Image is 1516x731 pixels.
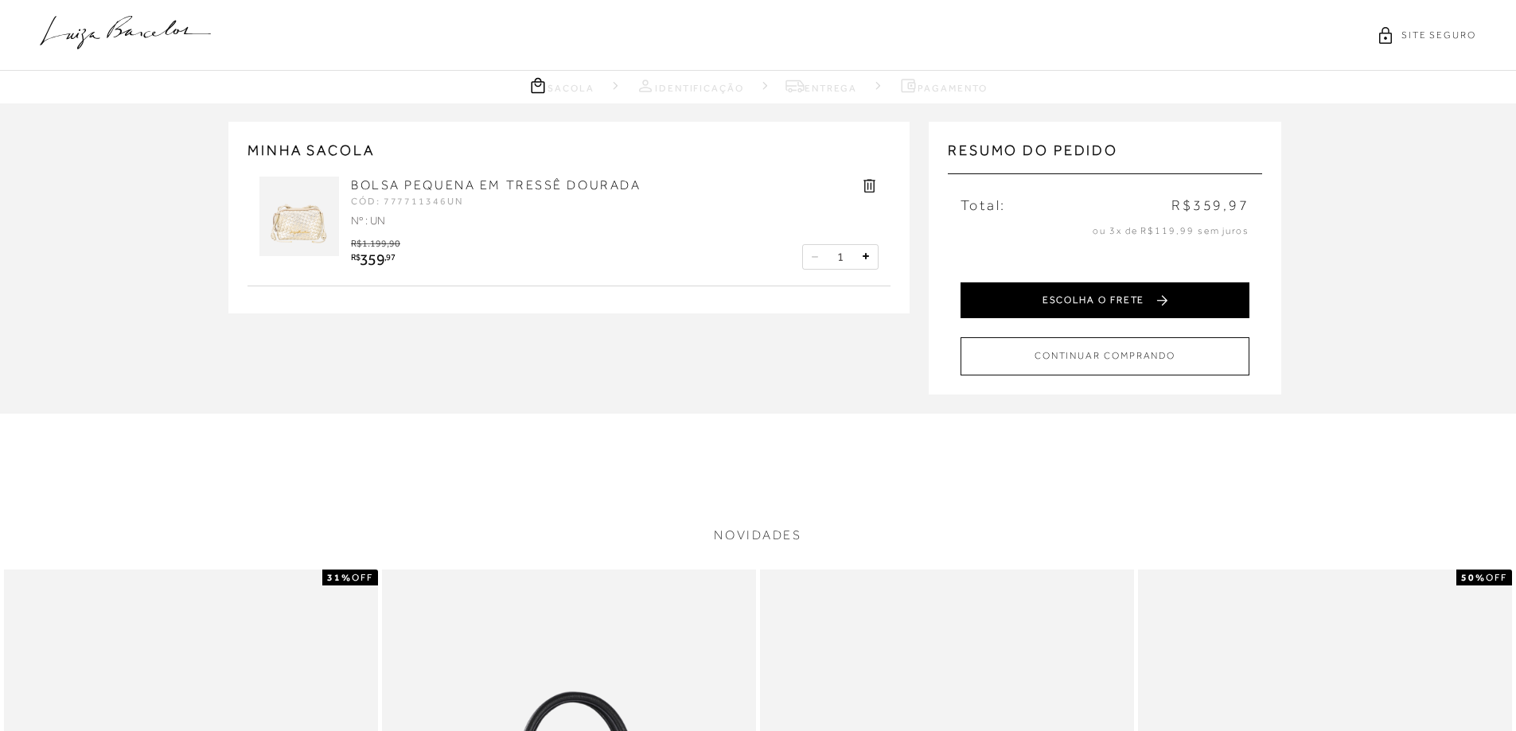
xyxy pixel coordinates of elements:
[961,282,1249,318] button: ESCOLHA O FRETE
[961,196,1006,216] span: Total:
[1171,196,1249,216] span: R$359,97
[948,141,1262,174] h3: Resumo do pedido
[1486,572,1507,583] span: OFF
[898,76,987,95] a: Pagamento
[528,76,594,95] a: Sacola
[247,141,891,161] h2: MINHA SACOLA
[351,238,400,249] span: R$1.199,90
[1401,29,1476,42] span: SITE SEGURO
[351,178,641,192] a: BOLSA PEQUENA EM TRESSÊ DOURADA
[837,250,844,264] span: 1
[352,572,373,583] span: OFF
[259,177,339,256] img: BOLSA PEQUENA EM TRESSÊ DOURADA
[961,224,1249,238] p: ou 3x de R$119,99 sem juros
[1461,572,1486,583] strong: 50%
[351,196,463,207] span: CÓD: 777711346UN
[327,572,352,583] strong: 31%
[636,76,744,95] a: Identificação
[961,337,1249,375] button: CONTINUAR COMPRANDO
[785,76,857,95] a: Entrega
[351,214,385,227] span: Nº : UN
